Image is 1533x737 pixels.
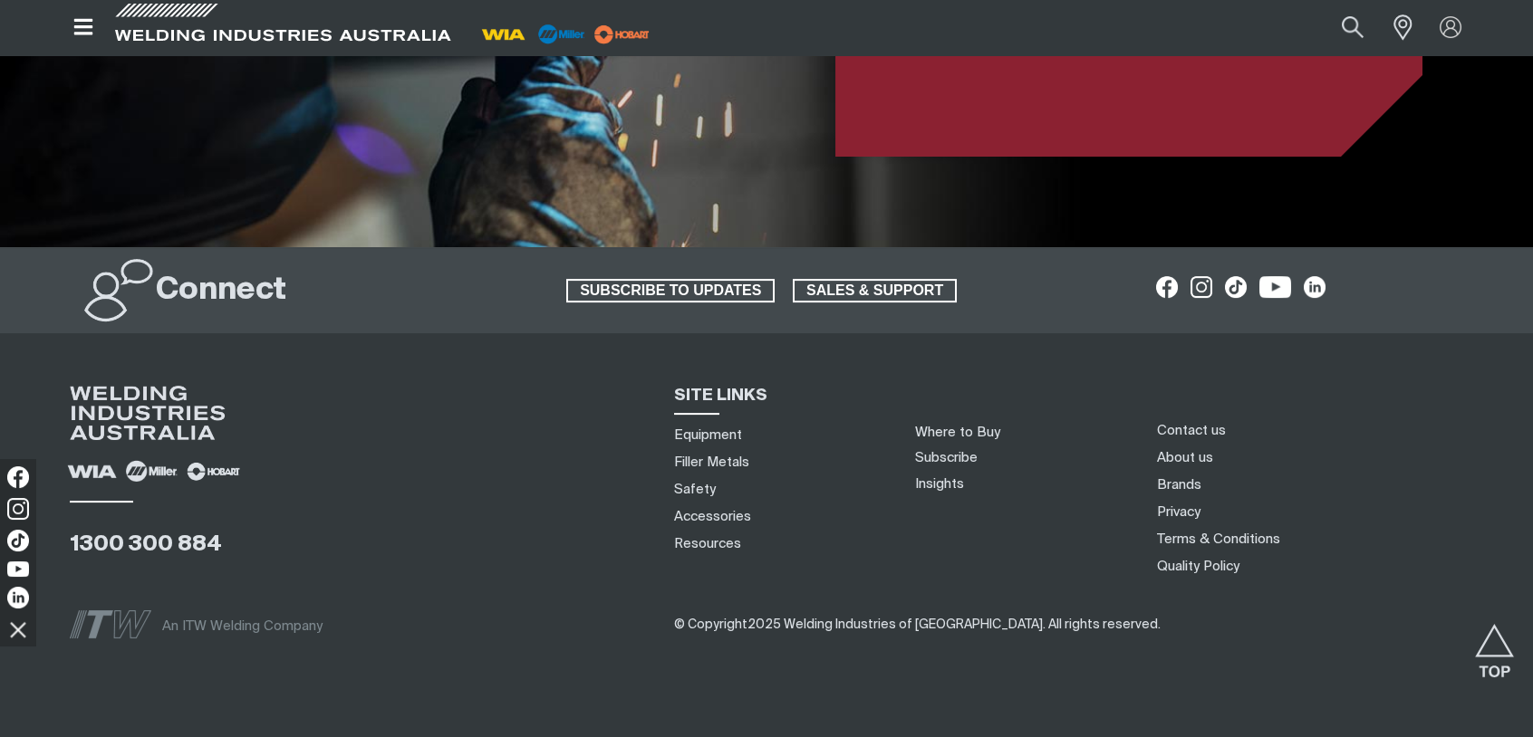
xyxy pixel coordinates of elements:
a: Where to Buy [915,426,1000,439]
a: Quality Policy [1157,557,1239,576]
img: LinkedIn [7,587,29,608]
nav: Footer [1150,417,1497,580]
button: Search products [1322,7,1384,48]
a: Accessories [674,507,751,526]
img: YouTube [7,561,29,577]
span: ​​​​​​​​​​​​​​​​​​ ​​​​​​ [674,617,1161,631]
a: SUBSCRIBE TO UPDATES [566,279,775,302]
span: An ITW Welding Company [162,619,323,633]
a: Insights [915,477,964,491]
a: Resources [674,534,741,553]
input: Product name or item number... [1299,7,1384,48]
a: Safety [674,480,716,499]
img: Instagram [7,498,29,520]
img: hide socials [3,614,34,645]
span: SITE LINKS [674,388,767,404]
a: Terms & Conditions [1157,530,1280,549]
img: miller [589,21,655,48]
img: TikTok [7,530,29,551]
h2: Connect [156,271,286,311]
span: © Copyright 2025 Welding Industries of [GEOGRAPHIC_DATA] . All rights reserved. [674,618,1161,631]
a: Brands [1157,475,1201,494]
a: SALES & SUPPORT [793,279,957,302]
a: 1300 300 884 [70,533,222,555]
img: Facebook [7,466,29,488]
button: Scroll to top [1474,624,1515,665]
a: Privacy [1157,502,1200,522]
a: Equipment [674,426,742,445]
a: About us [1157,448,1213,467]
a: miller [589,27,655,41]
a: Contact us [1157,421,1226,440]
a: Filler Metals [674,453,749,472]
nav: Sitemap [667,422,893,558]
span: SUBSCRIBE TO UPDATES [568,279,773,302]
span: SALES & SUPPORT [795,279,955,302]
a: Subscribe [915,451,978,464]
